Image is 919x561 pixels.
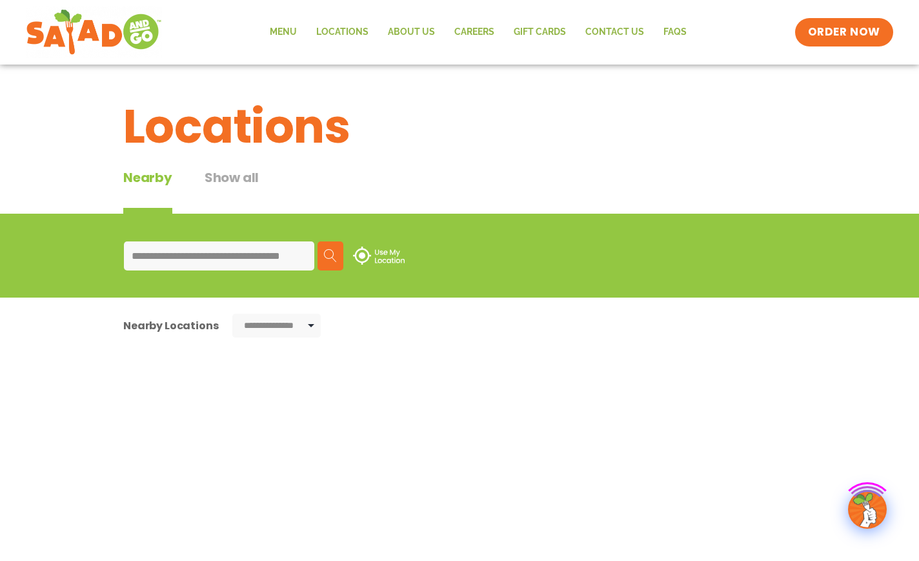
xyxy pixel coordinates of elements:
a: GIFT CARDS [504,17,576,47]
button: Show all [205,168,259,214]
a: Careers [445,17,504,47]
a: Menu [260,17,307,47]
h1: Locations [123,92,796,161]
span: ORDER NOW [808,25,880,40]
img: new-SAG-logo-768×292 [26,6,162,58]
a: About Us [378,17,445,47]
nav: Menu [260,17,696,47]
a: FAQs [654,17,696,47]
div: Nearby Locations [123,318,218,334]
a: Locations [307,17,378,47]
img: search.svg [324,249,337,262]
div: Tabbed content [123,168,291,214]
div: Nearby [123,168,172,214]
img: use-location.svg [353,247,405,265]
a: Contact Us [576,17,654,47]
a: ORDER NOW [795,18,893,46]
